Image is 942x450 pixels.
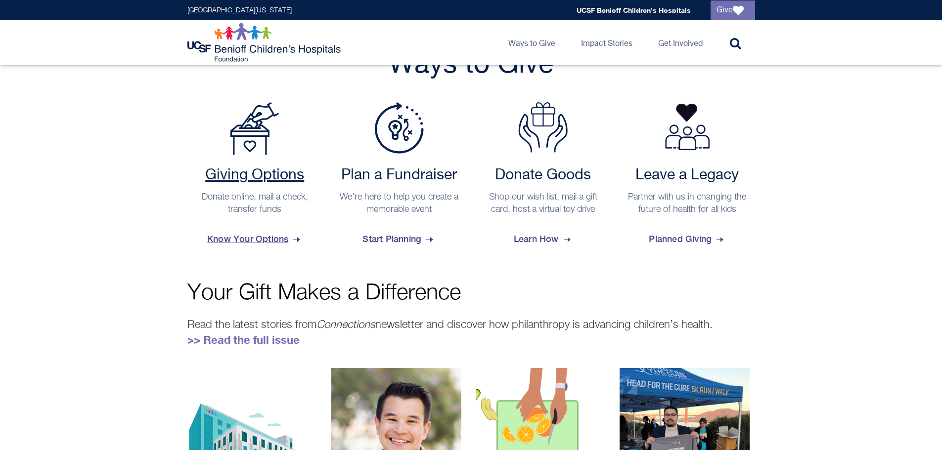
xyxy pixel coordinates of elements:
img: Logo for UCSF Benioff Children's Hospitals Foundation [187,23,343,62]
p: Shop our wish list, mail a gift card, host a virtual toy drive [481,191,606,216]
a: UCSF Benioff Children's Hospitals [577,6,691,14]
a: [GEOGRAPHIC_DATA][US_STATE] [187,7,292,14]
a: Plan a Fundraiser Plan a Fundraiser We're here to help you create a memorable event Start Planning [331,102,467,252]
h2: Leave a Legacy [625,166,750,184]
em: Connections [316,320,375,330]
h2: Giving Options [192,166,318,184]
a: Ways to Give [500,20,563,65]
a: >> Read the full issue [187,333,300,346]
a: Leave a Legacy Partner with us in changing the future of health for all kids Planned Giving [620,102,755,252]
p: Donate online, mail a check, transfer funds [192,191,318,216]
p: Read the latest stories from newsletter and discover how philanthropy is advancing children’s hea... [187,317,755,348]
img: Donate Goods [518,102,568,153]
span: Planned Giving [649,226,725,252]
h2: Plan a Fundraiser [336,166,462,184]
span: Learn How [514,226,573,252]
a: Get Involved [650,20,711,65]
span: Start Planning [362,226,435,252]
img: Plan a Fundraiser [374,102,424,154]
p: Your Gift Makes a Difference [187,282,755,304]
a: Give [711,0,755,20]
a: Donate Goods Donate Goods Shop our wish list, mail a gift card, host a virtual toy drive Learn How [476,102,611,252]
img: Payment Options [230,102,279,155]
a: Payment Options Giving Options Donate online, mail a check, transfer funds Know Your Options [187,102,323,252]
p: We're here to help you create a memorable event [336,191,462,216]
h2: Ways to Give [187,48,755,82]
a: Impact Stories [573,20,640,65]
p: Partner with us in changing the future of health for all kids [625,191,750,216]
h2: Donate Goods [481,166,606,184]
span: Know Your Options [207,226,302,252]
